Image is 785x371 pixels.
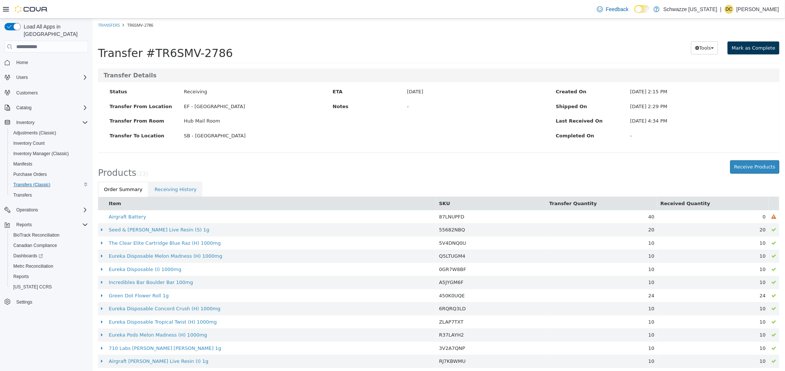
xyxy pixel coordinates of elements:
div: [DATE] 2:15 PM [532,70,681,77]
div: Hub Mail Room [86,99,235,106]
button: Metrc Reconciliation [7,261,91,271]
span: Metrc Reconciliation [10,262,88,271]
span: Transfers (Classic) [10,180,88,189]
span: 10 [556,287,562,293]
a: Customers [13,88,41,97]
span: 10 [556,248,562,254]
div: - [309,84,458,92]
span: Tools [607,27,619,32]
span: 10 [556,340,562,345]
a: BioTrack Reconciliation [10,231,63,240]
span: Home [16,60,28,66]
span: Transfers [10,191,88,200]
button: Inventory Manager (Classic) [7,148,91,159]
a: Home [13,58,31,67]
span: 10 [667,287,673,293]
a: Metrc Reconciliation [10,262,56,271]
p: | [720,5,722,14]
a: Manifests [10,160,35,168]
button: SKU [347,181,359,189]
span: [US_STATE] CCRS [13,284,52,290]
button: Adjustments (Classic) [7,128,91,138]
label: Transfer From Location [11,84,86,92]
span: 6RQRQ3LD [347,287,373,293]
button: Operations [13,205,41,214]
a: Transfers [6,4,27,9]
label: Created On [458,70,532,77]
button: Settings [1,297,91,307]
span: 24 [667,274,673,280]
span: Inventory [16,120,34,126]
button: Transfers (Classic) [7,180,91,190]
button: Home [1,57,91,68]
span: 0 [670,195,673,201]
button: Canadian Compliance [7,240,91,251]
span: 5V4DNQ0U [347,222,374,227]
a: Feedback [594,2,631,17]
span: Adjustments (Classic) [13,130,56,136]
span: 10 [667,235,673,240]
span: Home [13,58,88,67]
small: ( ) [44,152,56,159]
span: 24 [556,274,562,280]
a: Settings [13,298,35,307]
button: Reports [7,271,91,282]
div: SB - [GEOGRAPHIC_DATA] [86,114,235,121]
a: Transfers (Classic) [10,180,53,189]
span: Mark as Complete [639,27,683,32]
button: Reports [1,220,91,230]
label: Transfer To Location [11,114,86,121]
span: TR6SMV-2786 [35,4,61,9]
a: Seed & [PERSON_NAME] Live Resin (S) 1g [16,208,117,214]
div: Receiving [86,70,235,77]
span: Metrc Reconciliation [13,263,53,269]
span: 0GR7W8BF [347,248,374,254]
span: 450K0UQE [347,274,373,280]
button: Inventory Count [7,138,91,148]
label: Completed On [458,114,532,121]
span: 3V2A7QNP [347,327,373,332]
span: Users [13,73,88,82]
a: Green Dot Flower Roll 1g [16,274,76,280]
img: Cova [15,6,48,13]
a: Transfers [10,191,35,200]
span: 10 [556,301,562,306]
label: Shipped On [458,84,532,92]
span: 10 [667,261,673,267]
span: 87LNUPFD [347,195,372,201]
span: 10 [667,248,673,254]
span: 23 [46,152,54,159]
span: 10 [556,222,562,227]
button: Users [1,72,91,83]
label: Status [11,70,86,77]
h3: Transfer Details [11,54,681,60]
span: Canadian Compliance [10,241,88,250]
span: Manifests [10,160,88,168]
span: Users [16,74,28,80]
span: 10 [667,314,673,319]
span: Catalog [13,103,88,112]
span: 40 [556,195,562,201]
span: Settings [16,299,32,305]
div: [DATE] 4:34 PM [532,99,681,106]
span: 20 [667,208,673,214]
button: Transfer Quantity [457,181,506,189]
span: Transfer #TR6SMV-2786 [6,28,140,41]
a: Purchase Orders [10,170,50,179]
a: [US_STATE] CCRS [10,283,55,291]
a: Adjustments (Classic) [10,128,59,137]
span: Q5LTUGM4 [347,235,373,240]
span: Settings [13,297,88,307]
div: - [532,114,681,121]
button: Customers [1,87,91,98]
label: Last Received On [458,99,532,106]
button: Purchase Orders [7,169,91,180]
span: Transfers (Classic) [13,182,50,188]
a: Inventory Count [10,139,48,148]
span: Customers [16,90,38,96]
span: Operations [16,207,38,213]
a: Eureka Disposable Tropical Twist (H) 1000mg [16,301,124,306]
span: Dashboards [10,251,88,260]
button: Transfers [7,190,91,200]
